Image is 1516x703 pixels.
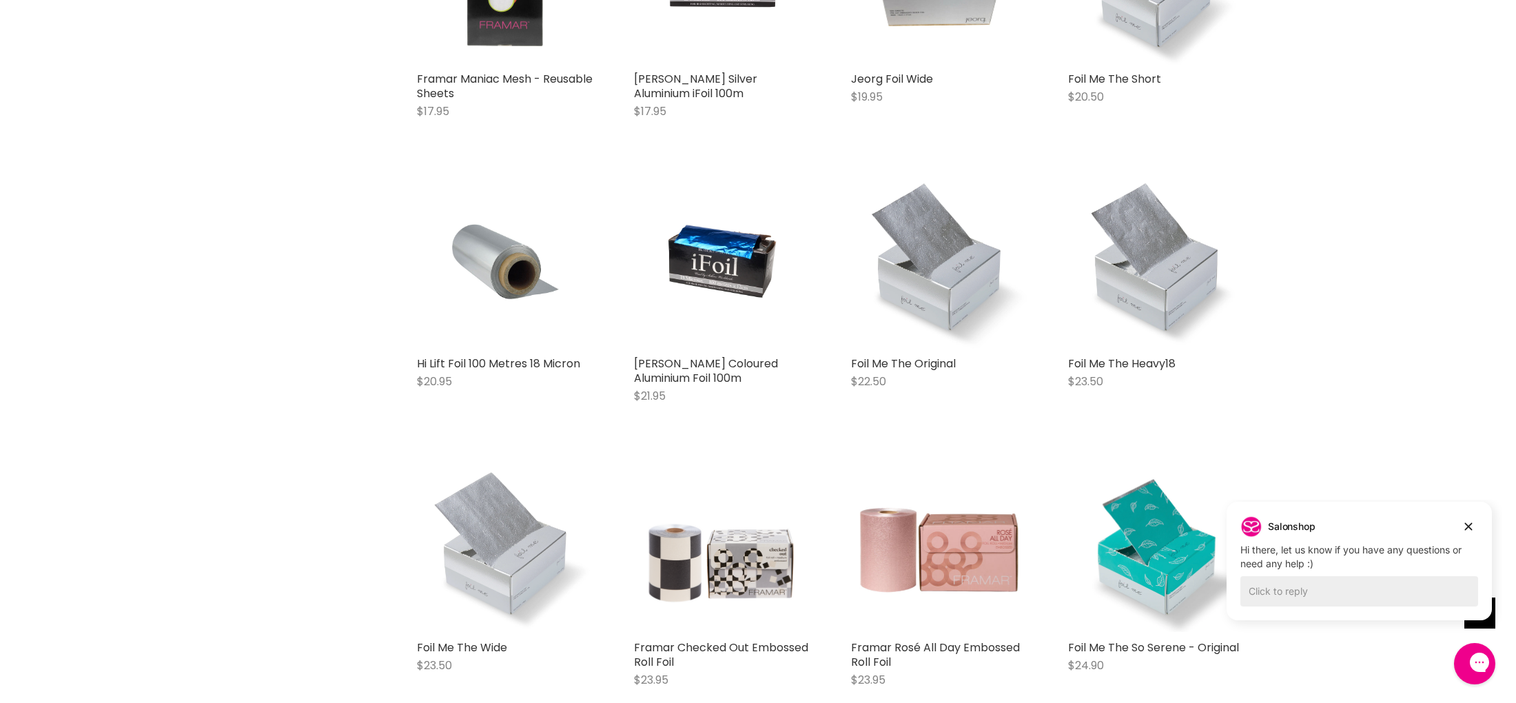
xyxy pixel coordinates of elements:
img: Framar Checked Out Embossed Roll Foil [634,458,810,633]
span: $21.95 [634,388,666,404]
img: Hi Lift Foil 100 Metres 18 Micron [447,174,564,349]
span: $20.50 [1068,89,1104,105]
img: Framar Rosé All Day Embossed Roll Foil [851,458,1027,633]
iframe: Gorgias live chat campaigns [1216,500,1502,641]
span: $24.90 [1068,658,1104,673]
a: Foil Me The So Serene - Original [1068,640,1239,655]
span: $19.95 [851,89,883,105]
a: [PERSON_NAME] Silver Aluminium iFoil 100m [634,71,757,101]
span: $22.50 [851,374,886,389]
a: Foil Me The Heavy18 [1068,356,1176,371]
a: [PERSON_NAME] Coloured Aluminium Foil 100m [634,356,778,386]
span: $23.95 [851,672,885,688]
iframe: Gorgias live chat messenger [1447,638,1502,689]
a: Foil Me The Short [1068,71,1161,87]
a: Hi Lift Foil 100 Metres 18 Micron [417,356,580,371]
span: $17.95 [634,103,666,119]
a: Hi Lift Foil 100 Metres 18 Micron [417,174,593,349]
span: $20.95 [417,374,452,389]
a: Jeorg Foil Wide [851,71,933,87]
img: Foil Me The Heavy18 [1068,174,1244,349]
a: Foil Me The Original [851,356,956,371]
img: Foil Me The So Serene - Original [1068,459,1244,632]
img: Foil Me The Original [851,174,1027,349]
span: $23.50 [417,658,452,673]
a: Framar Maniac Mesh - Reusable Sheets [417,71,593,101]
img: Robert de Soto Coloured Aluminium Foil 100m [664,174,781,349]
a: Framar Checked Out Embossed Roll Foil [634,640,808,670]
span: $23.95 [634,672,668,688]
a: Foil Me The Wide [417,640,507,655]
span: $23.50 [1068,374,1103,389]
span: $17.95 [417,103,449,119]
a: Foil Me The So Serene - Original [1068,458,1244,633]
img: Foil Me The Wide [417,458,593,633]
a: Framar Rosé All Day Embossed Roll Foil [851,640,1020,670]
a: Robert de Soto Coloured Aluminium Foil 100m [634,174,810,349]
